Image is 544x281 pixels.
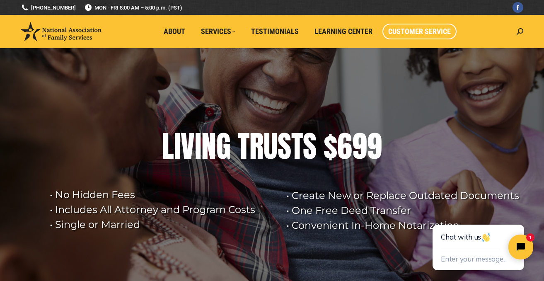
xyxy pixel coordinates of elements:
[303,130,317,163] div: S
[367,130,382,163] div: 9
[309,24,378,39] a: Learning Center
[264,130,278,163] div: U
[174,130,181,163] div: I
[291,130,303,163] div: T
[286,188,527,233] rs-layer: • Create New or Replace Outdated Documents • One Free Deed Transfer • Convenient In-Home Notariza...
[382,24,457,39] a: Customer Service
[251,27,299,36] span: Testimonials
[21,22,102,41] img: National Association of Family Services
[50,187,276,232] rs-layer: • No Hidden Fees • Includes All Attorney and Program Costs • Single or Married
[352,130,367,163] div: 9
[84,4,182,12] span: MON - FRI 8:00 AM – 5:00 p.m. (PST)
[337,130,352,163] div: 6
[278,130,291,163] div: S
[181,130,195,163] div: V
[513,2,523,13] a: Facebook page opens in new window
[158,24,191,39] a: About
[162,130,174,163] div: L
[201,27,235,36] span: Services
[216,130,231,163] div: G
[388,27,451,36] span: Customer Service
[238,130,249,163] div: T
[164,27,185,36] span: About
[314,27,372,36] span: Learning Center
[195,130,201,163] div: I
[201,130,216,163] div: N
[414,198,544,281] iframe: Tidio Chat
[21,4,76,12] a: [PHONE_NUMBER]
[249,130,264,163] div: R
[245,24,305,39] a: Testimonials
[324,130,337,163] div: $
